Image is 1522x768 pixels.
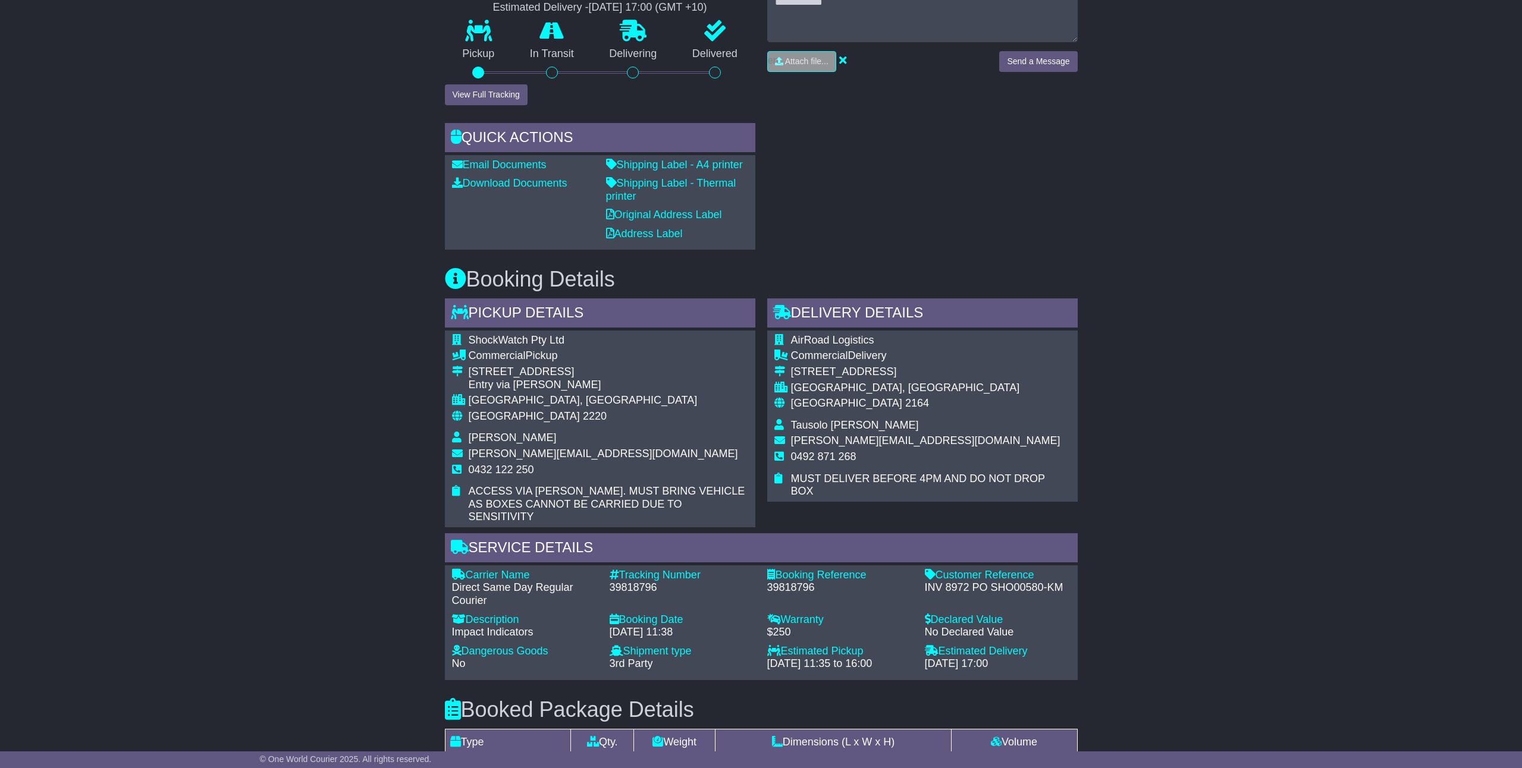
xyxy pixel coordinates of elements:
div: Description [452,613,598,627]
div: Direct Same Day Regular Courier [452,581,598,607]
div: No Declared Value [925,626,1071,639]
div: [DATE] 17:00 (GMT +10) [589,1,707,14]
div: [DATE] 11:35 to 16:00 [767,657,913,671]
span: Tausolo [PERSON_NAME] [791,419,919,431]
span: 3rd Party [610,657,653,669]
div: Delivery [791,350,1071,363]
td: Volume [951,729,1077,755]
div: Carrier Name [452,569,598,582]
span: MUST DELIVER BEFORE 4PM AND DO NOT DROP BOX [791,473,1045,498]
a: Email Documents [452,159,547,171]
div: Entry via [PERSON_NAME] [469,379,748,392]
td: Type [445,729,571,755]
div: Service Details [445,533,1078,565]
div: [DATE] 11:38 [610,626,755,639]
span: AirRoad Logistics [791,334,874,346]
span: 0492 871 268 [791,451,856,462]
span: [PERSON_NAME] [469,432,557,443]
div: 39818796 [767,581,913,594]
div: [GEOGRAPHIC_DATA], [GEOGRAPHIC_DATA] [469,394,748,407]
button: View Full Tracking [445,84,528,105]
div: Booking Reference [767,569,913,582]
p: Pickup [445,48,513,61]
span: © One World Courier 2025. All rights reserved. [260,754,432,764]
span: 2220 [583,410,607,422]
span: Commercial [791,350,848,361]
td: Dimensions (L x W x H) [716,729,951,755]
div: Declared Value [925,613,1071,627]
div: [STREET_ADDRESS] [791,366,1071,379]
span: Commercial [469,350,526,361]
div: Estimated Delivery [925,645,1071,658]
a: Address Label [606,228,683,240]
div: Tracking Number [610,569,755,582]
div: Customer Reference [925,569,1071,582]
div: Booking Date [610,613,755,627]
div: INV 8972 PO SHO00580-KM [925,581,1071,594]
div: Pickup [469,350,748,363]
span: ShockWatch Pty Ltd [469,334,564,346]
div: [STREET_ADDRESS] [469,366,748,379]
span: [PERSON_NAME][EMAIL_ADDRESS][DOMAIN_NAME] [469,448,738,459]
div: Delivery Details [767,298,1078,331]
button: Send a Message [999,51,1077,72]
p: Delivered [674,48,755,61]
td: Weight [634,729,716,755]
td: Qty. [571,729,634,755]
a: Shipping Label - Thermal printer [606,177,736,202]
div: Dangerous Goods [452,645,598,658]
p: In Transit [512,48,592,61]
div: [DATE] 17:00 [925,657,1071,671]
div: Impact Indicators [452,626,598,639]
a: Original Address Label [606,209,722,221]
span: 0432 122 250 [469,464,534,476]
p: Delivering [592,48,675,61]
h3: Booked Package Details [445,698,1078,722]
div: Estimated Delivery - [445,1,755,14]
span: [PERSON_NAME][EMAIL_ADDRESS][DOMAIN_NAME] [791,435,1060,446]
div: 39818796 [610,581,755,594]
span: ACCESS VIA [PERSON_NAME]. MUST BRING VEHICLE AS BOXES CANNOT BE CARRIED DUE TO SENSITIVITY [469,485,745,523]
div: Estimated Pickup [767,645,913,658]
span: [GEOGRAPHIC_DATA] [791,397,902,409]
a: Shipping Label - A4 printer [606,159,743,171]
div: Quick Actions [445,123,755,155]
span: 2164 [905,397,929,409]
a: Download Documents [452,177,567,189]
div: Pickup Details [445,298,755,331]
span: [GEOGRAPHIC_DATA] [469,410,580,422]
div: Shipment type [610,645,755,658]
div: Warranty [767,613,913,627]
div: $250 [767,626,913,639]
div: [GEOGRAPHIC_DATA], [GEOGRAPHIC_DATA] [791,382,1071,395]
span: No [452,657,466,669]
h3: Booking Details [445,267,1078,291]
